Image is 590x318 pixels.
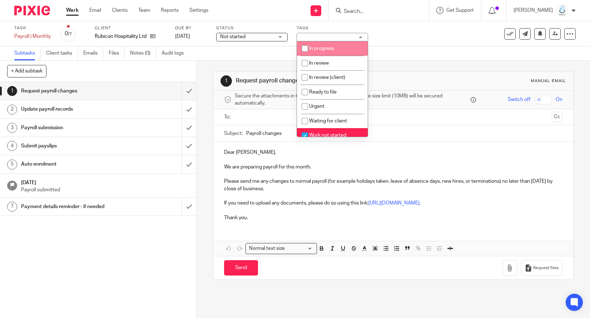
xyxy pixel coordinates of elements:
button: Cc [552,112,562,122]
span: In review (client) [309,75,345,80]
label: Due by [175,25,207,31]
span: Get Support [446,8,474,13]
small: /7 [68,32,72,36]
div: 0 [65,30,72,38]
input: Send [224,260,258,276]
p: Thank you. [224,214,562,221]
p: We are preparing payroll for this month. [224,163,562,171]
p: Dear [PERSON_NAME], [224,149,562,156]
h1: [DATE] [21,177,189,186]
span: In progress [309,46,334,51]
span: Secure the attachments in this message. Files exceeding the size limit (10MB) will be secured aut... [235,92,469,107]
span: Ready to file [309,90,337,95]
p: [PERSON_NAME] [514,7,553,14]
div: 5 [7,160,17,170]
span: Waiting for client [309,118,347,123]
h1: Submit payslips [21,141,123,151]
span: [DATE] [175,34,190,39]
div: 4 [7,141,17,151]
h1: Request payroll changes [236,77,408,85]
a: Client tasks [46,46,78,60]
div: Search for option [246,243,317,254]
label: To: [224,113,232,121]
h1: Payment details reminder - if needed [21,201,123,212]
div: 7 [7,202,17,212]
img: Pixie [14,6,50,15]
div: 1 [7,86,17,96]
label: Task [14,25,51,31]
span: Switch off [508,96,530,103]
h1: Update payroll records [21,104,123,115]
h1: Request payroll changes [21,86,123,96]
span: Urgent [309,104,324,109]
button: + Add subtask [7,65,46,77]
a: Clients [112,7,128,14]
img: Logo_PNG.png [556,5,568,16]
a: Settings [189,7,208,14]
label: Client [95,25,166,31]
a: [URL][DOMAIN_NAME] [368,201,420,206]
a: Reports [161,7,179,14]
p: Payroll submitted [21,186,189,193]
input: Search for option [287,245,313,252]
button: Request files [521,260,562,276]
p: Please send me any changes to normal payroll (for example holidays taken, leave of absence days, ... [224,178,562,192]
a: Work [66,7,79,14]
div: Payroll | Monthly [14,33,51,40]
p: Rubicon Hospitality Ltd [95,33,147,40]
a: Notes (0) [130,46,156,60]
span: Not started [220,34,246,39]
span: Normal text size [247,245,286,252]
a: Files [109,46,125,60]
a: Audit logs [162,46,189,60]
label: Subject: [224,130,243,137]
input: Search [343,9,407,15]
span: Request files [533,265,559,271]
div: Manual email [531,78,566,84]
div: 2 [7,105,17,115]
span: Work not started [309,133,346,138]
h1: Payroll submission [21,122,123,133]
span: On [556,96,562,103]
a: Emails [83,46,103,60]
a: Team [138,7,150,14]
label: Tags [297,25,368,31]
div: 1 [220,75,232,87]
a: Subtasks [14,46,41,60]
p: If you need to upload any documents, please do so using this link: . [224,200,562,207]
span: In review [309,61,329,66]
a: Email [89,7,101,14]
div: 3 [7,123,17,133]
h1: Auto enrolment [21,159,123,170]
label: Status [216,25,288,31]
